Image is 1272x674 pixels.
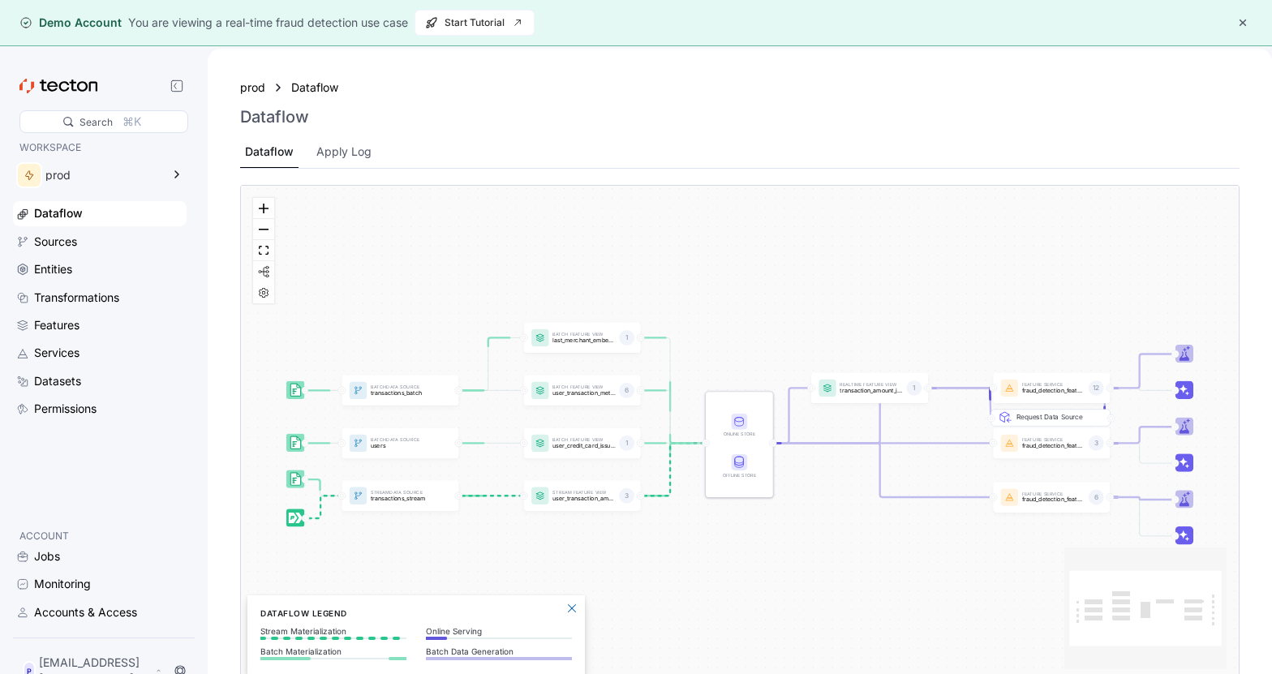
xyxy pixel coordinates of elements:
p: fraud_detection_feature_service [1022,496,1085,503]
div: Datasets [34,372,81,390]
div: Online Store [720,431,758,438]
h3: Dataflow [240,107,309,127]
p: transactions_stream [371,495,433,501]
button: fit view [253,240,274,261]
div: Jobs [34,547,60,565]
g: Edge from REQ_featureService:fraud_detection_feature_service:v2 to featureService:fraud_detection... [990,389,991,419]
p: users [371,442,433,449]
a: Services [13,341,187,365]
p: transactions_batch [371,389,433,396]
div: Transformations [34,289,119,307]
p: ACCOUNT [19,528,180,544]
div: 3 [619,488,634,504]
g: Edge from featureService:fraud_detection_feature_service:v2 to Inference_featureService:fraud_det... [1107,389,1173,391]
div: Request Data Source [1016,412,1102,487]
p: Batch Data Source [371,385,433,389]
a: BatchData Sourceusers [342,428,458,459]
g: Edge from dataSource:transactions_batch to featureView:last_merchant_embedding [455,338,522,391]
a: Batch Feature Viewuser_transaction_metrics6 [524,376,641,406]
div: Feature Servicefraud_detection_feature_service:v212 [993,373,1110,404]
button: Close Legend Panel [562,599,582,618]
p: Realtime Feature View [840,383,902,387]
g: Edge from dataSource:transactions_stream_batch_source to dataSource:transactions_stream [301,480,340,496]
div: 1 [619,330,634,346]
a: Dataflow [291,79,348,97]
div: 1 [619,436,634,451]
g: Edge from STORE to featureView:transaction_amount_is_higher_than_average [769,389,809,444]
g: Edge from featureService:fraud_detection_feature_service to Trainer_featureService:fraud_detectio... [1107,497,1173,500]
button: Start Tutorial [415,10,535,36]
g: Edge from STORE to featureService:fraud_detection_feature_service:v2 [769,389,991,444]
g: Edge from featureService:fraud_detection_feature_service to Inference_featureService:fraud_detect... [1107,497,1173,536]
a: BatchData Sourcetransactions_batch [342,376,458,406]
div: 1 [906,380,922,396]
a: Batch Feature Viewuser_credit_card_issuer1 [524,428,641,459]
g: Edge from featureView:user_transaction_metrics to STORE [637,391,703,444]
g: Edge from featureView:last_merchant_embedding to STORE [637,338,703,444]
a: Jobs [13,544,187,569]
a: Datasets [13,369,187,393]
div: Apply Log [316,143,372,161]
div: Sources [34,233,77,251]
p: WORKSPACE [19,140,180,156]
div: Demo Account [19,15,122,31]
a: Feature Servicefraud_detection_feature_service_streaming3 [993,428,1110,459]
div: React Flow controls [253,198,274,303]
div: Online Store [720,414,758,438]
g: Edge from featureService:fraud_detection_feature_service:v2 to REQ_featureService:fraud_detection... [1104,389,1106,419]
div: Request Data Source [1005,379,1125,396]
a: Stream Feature Viewuser_transaction_amount_totals3 [524,481,641,512]
p: Batch Data Source [371,438,433,442]
div: Offline Store [720,454,758,479]
p: Online Serving [426,626,572,636]
g: Edge from featureService:fraud_detection_feature_service:v2 to Trainer_featureService:fraud_detec... [1107,354,1173,389]
p: Stream Feature View [552,491,615,495]
div: Accounts & Access [34,603,137,621]
p: Stream Materialization [260,626,406,636]
div: ⌘K [122,113,141,131]
p: Batch Materialization [260,646,406,656]
p: Batch Feature View [552,438,615,442]
a: Feature Servicefraud_detection_feature_service6 [993,483,1110,513]
p: Feature Service [1022,492,1085,496]
div: Monitoring [34,575,91,593]
div: Search [79,114,113,130]
a: StreamData Sourcetransactions_stream [342,481,458,512]
p: Batch Data Generation [426,646,572,656]
a: Batch Feature Viewlast_merchant_embedding1 [524,323,641,354]
div: Offline Store [720,472,758,479]
div: Dataflow [34,204,83,222]
div: prod [45,170,161,181]
a: Sources [13,230,187,254]
a: Dataflow [13,201,187,225]
div: 6 [1089,490,1104,505]
a: Monitoring [13,572,187,596]
div: prod [240,79,265,97]
div: Entities [34,260,72,278]
div: Realtime Feature Viewtransaction_amount_is_higher_than_average1 [811,373,928,404]
div: You are viewing a real-time fraud detection use case [128,14,408,32]
p: user_credit_card_issuer [552,442,615,449]
div: 6 [619,383,634,398]
a: Transformations [13,285,187,310]
a: Features [13,313,187,337]
p: user_transaction_metrics [552,389,615,396]
p: Batch Feature View [552,385,615,389]
div: Permissions [34,400,97,418]
g: Edge from featureView:user_transaction_amount_totals to STORE [637,444,703,496]
h6: Dataflow Legend [260,607,572,620]
p: transaction_amount_is_higher_than_average [840,387,902,393]
button: zoom out [253,219,274,240]
p: last_merchant_embedding [552,337,615,343]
